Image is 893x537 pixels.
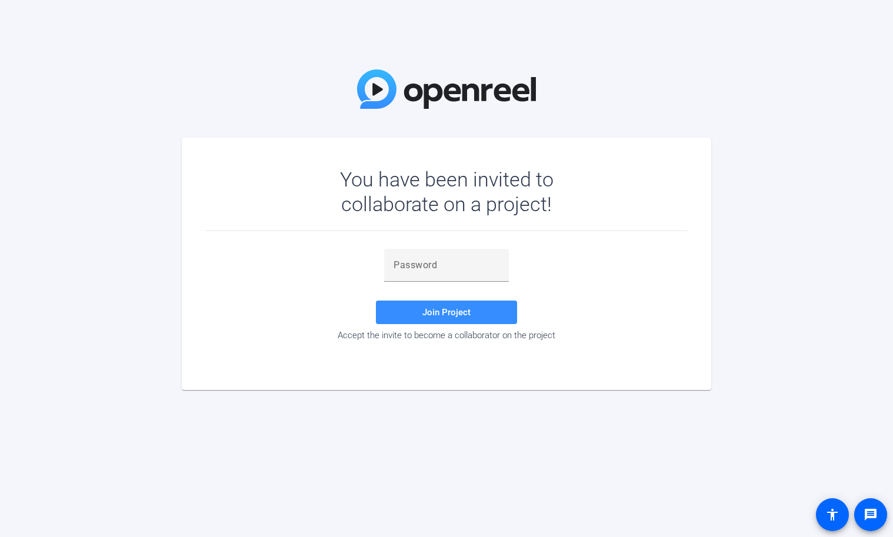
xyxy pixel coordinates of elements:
mat-icon: accessibility [825,508,839,522]
img: OpenReel Logo [357,69,536,109]
mat-icon: message [864,508,878,522]
span: Join Project [422,307,471,318]
div: You have been invited to collaborate on a project! [306,167,588,216]
button: Join Project [376,301,517,324]
div: Accept the invite to become a collaborator on the project [205,330,688,341]
input: Password [394,258,499,272]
